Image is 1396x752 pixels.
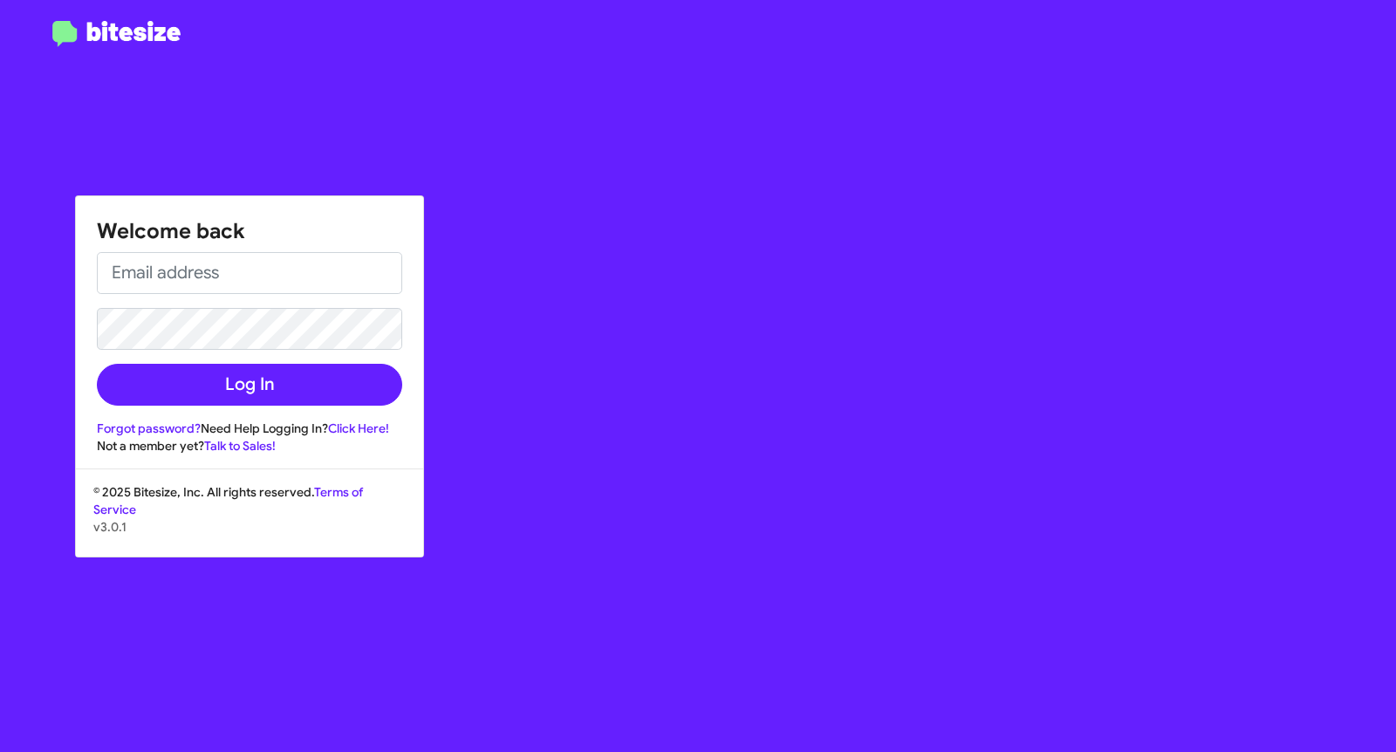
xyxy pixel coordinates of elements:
h1: Welcome back [97,217,402,245]
p: v3.0.1 [93,518,406,536]
div: Need Help Logging In? [97,420,402,437]
button: Log In [97,364,402,406]
div: Not a member yet? [97,437,402,455]
a: Click Here! [328,420,389,436]
a: Forgot password? [97,420,201,436]
div: © 2025 Bitesize, Inc. All rights reserved. [76,483,423,557]
a: Terms of Service [93,484,363,517]
input: Email address [97,252,402,294]
a: Talk to Sales! [204,438,276,454]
